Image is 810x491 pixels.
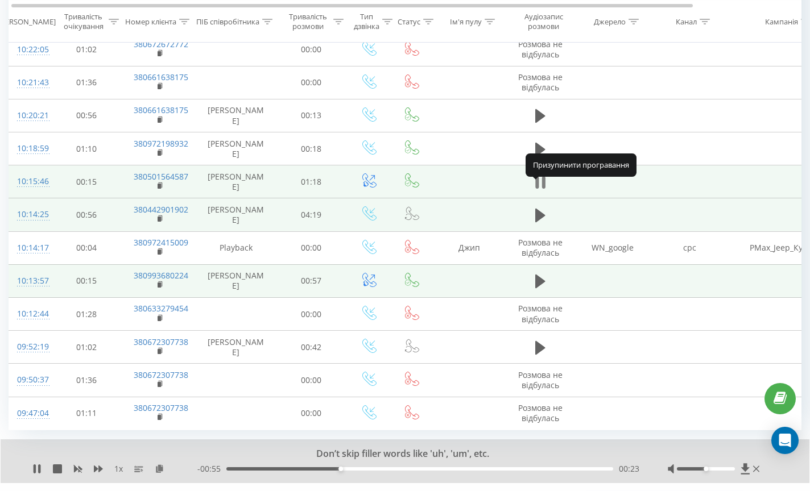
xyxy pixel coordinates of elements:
div: Тривалість розмови [286,12,330,31]
div: 10:13:57 [17,270,40,292]
a: 380993680224 [134,270,188,281]
td: 00:00 [276,397,347,430]
div: 10:20:21 [17,105,40,127]
td: 04:19 [276,198,347,231]
td: 00:56 [51,99,122,132]
div: Аудіозапис розмови [516,12,571,31]
a: 380972198932 [134,138,188,149]
a: 380661638175 [134,105,188,115]
div: 10:18:59 [17,138,40,160]
div: Кампанія [765,16,798,26]
td: [PERSON_NAME] [196,198,276,231]
div: 10:12:44 [17,303,40,325]
td: 00:13 [276,99,347,132]
a: 380672307738 [134,336,188,347]
td: 01:02 [51,331,122,364]
td: 00:00 [276,33,347,66]
td: 01:10 [51,132,122,165]
div: Accessibility label [338,467,343,471]
div: 10:14:25 [17,203,40,226]
div: Don’t skip filler words like 'uh', 'um', etc. [105,448,689,460]
div: Тип дзвінка [354,12,379,31]
td: Джип [432,231,506,264]
div: Тривалість очікування [61,12,106,31]
div: Канал [676,16,697,26]
span: 1 x [114,463,123,475]
a: 380672307738 [134,402,188,413]
td: cpc [651,231,728,264]
td: [PERSON_NAME] [196,264,276,297]
a: 380672672772 [134,39,188,49]
td: [PERSON_NAME] [196,132,276,165]
td: 00:15 [51,165,122,198]
td: 00:00 [276,231,347,264]
td: [PERSON_NAME] [196,331,276,364]
span: Розмова не відбулась [518,72,563,93]
td: 00:57 [276,264,347,297]
div: 09:50:37 [17,369,40,391]
a: 380661638175 [134,72,188,82]
span: Розмова не відбулась [518,237,563,258]
span: Розмова не відбулась [518,402,563,423]
div: 10:14:17 [17,237,40,259]
span: 00:23 [619,463,639,475]
td: 01:36 [51,364,122,397]
a: 380633279454 [134,303,188,314]
td: Playback [196,231,276,264]
div: Призупинити програвання [526,153,637,176]
a: 380501564587 [134,171,188,182]
td: 00:00 [276,298,347,331]
div: 10:22:05 [17,39,40,61]
div: 09:52:19 [17,336,40,358]
div: Джерело [594,16,626,26]
td: 01:18 [276,165,347,198]
a: 380972415009 [134,237,188,248]
div: Open Intercom Messenger [771,427,799,454]
td: 00:00 [276,66,347,99]
a: 380442901902 [134,204,188,215]
span: - 00:55 [197,463,226,475]
div: 10:15:46 [17,170,40,193]
td: [PERSON_NAME] [196,165,276,198]
td: 00:00 [276,364,347,397]
div: ПІБ співробітника [196,16,259,26]
a: 380672307738 [134,369,188,380]
td: 00:15 [51,264,122,297]
td: WN_google [575,231,651,264]
div: Ім'я пулу [450,16,482,26]
span: Розмова не відбулась [518,39,563,60]
span: Розмова не відбулась [518,303,563,324]
td: 01:28 [51,298,122,331]
td: 00:56 [51,198,122,231]
td: 01:36 [51,66,122,99]
td: 01:11 [51,397,122,430]
td: 01:02 [51,33,122,66]
td: 00:42 [276,331,347,364]
div: 10:21:43 [17,72,40,94]
td: 00:18 [276,132,347,165]
div: Статус [398,16,420,26]
div: 09:47:04 [17,402,40,425]
span: Розмова не відбулась [518,369,563,390]
div: Номер клієнта [125,16,176,26]
td: 00:04 [51,231,122,264]
td: [PERSON_NAME] [196,99,276,132]
div: Accessibility label [704,467,708,471]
